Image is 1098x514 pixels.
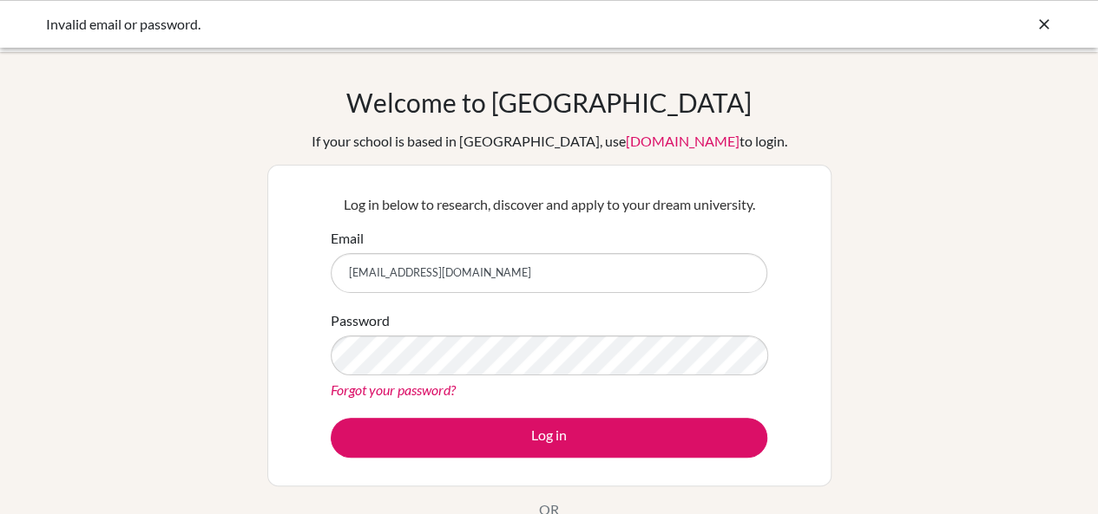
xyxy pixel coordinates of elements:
[312,131,787,152] div: If your school is based in [GEOGRAPHIC_DATA], use to login.
[331,381,456,398] a: Forgot your password?
[331,228,364,249] label: Email
[346,87,752,118] h1: Welcome to [GEOGRAPHIC_DATA]
[626,133,740,149] a: [DOMAIN_NAME]
[46,14,792,35] div: Invalid email or password.
[331,310,390,331] label: Password
[331,418,767,458] button: Log in
[331,194,767,215] p: Log in below to research, discover and apply to your dream university.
